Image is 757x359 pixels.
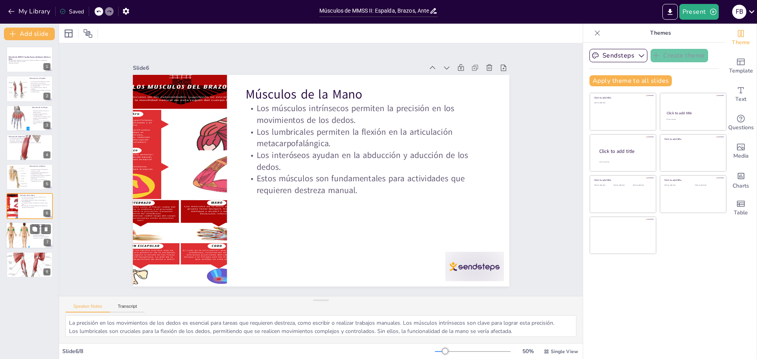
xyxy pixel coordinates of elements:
p: Músculos de la Mano [261,72,504,140]
div: 3 [6,105,53,131]
p: Generated with [URL] [9,63,50,64]
div: Click to add title [664,179,721,182]
div: Click to add text [594,102,651,104]
button: Duplicate Slide [30,225,39,234]
div: Get real-time input from your audience [725,109,757,137]
button: Speaker Notes [65,304,110,312]
p: Músculos de los Brazos [32,106,50,109]
p: Themes [604,24,717,43]
button: Add slide [4,28,55,40]
div: Click to add text [666,119,719,121]
p: Los romboides ayudan a retraer las escápulas. [30,87,50,89]
p: Músculos del Antebrazo [9,136,50,138]
p: La cooperación entre flexores y extensores permite una amplia gama de movimientos. [30,175,50,179]
p: El bíceps braquial es clave para la flexión del codo. [32,110,50,113]
p: Los músculos intrínsecos permiten la precisión en los movimientos de los dedos. [20,197,50,199]
span: Media [733,152,749,160]
textarea: La precisión en los movimientos de los dedos es esencial para tareas que requieren destreza, como... [65,315,576,337]
p: Los interóseos ayudan en la abducción y aducción de los dedos. [247,134,491,208]
span: Charts [733,182,749,190]
div: Click to add title [664,138,721,141]
div: 8 [43,268,50,275]
button: Transcript [110,304,145,312]
div: Slide 6 / 8 [62,348,435,355]
div: Click to add title [594,96,651,99]
p: Los lumbricales permiten la flexión en la articulación metacarpofalángica. [20,199,50,202]
p: Estos músculos son fundamentales para actividades que requieren destreza manual. [20,205,50,208]
p: Los músculos trapecio y dorsal ancho son los más destacados. [30,84,50,86]
button: Sendsteps [589,49,647,62]
div: Layout [62,27,75,40]
div: Change the overall theme [725,24,757,52]
span: Questions [728,123,754,132]
p: Músculos de la Mano [20,194,50,197]
p: Los lumbricales permiten la flexión en la articulación metacarpofalángica. [252,112,496,185]
div: Slide 6 [157,27,444,95]
p: Los músculos intrínsecos permiten la precisión en los movimientos de los dedos. [256,89,500,162]
div: Click to add text [633,184,651,186]
p: Un buen conocimiento ayuda en la prevención de lesiones. [32,233,51,236]
div: Click to add title [667,111,719,115]
p: La anatomía y función ayudan en programas de ejercicio efectivos. [32,236,51,239]
span: Template [729,67,753,75]
span: Position [83,29,93,38]
div: 6 [43,210,50,217]
div: Click to add body [599,161,649,163]
p: Esta presentación aborda los músculos de los miembros superiores II, incluyendo su concepto, orig... [9,60,50,62]
div: 5 [43,180,50,188]
div: 50 % [518,348,537,355]
p: Los interóseos ayudan en la abducción y aducción de los dedos. [20,202,50,205]
input: Insert title [319,5,429,17]
div: 8 [6,252,53,278]
div: 7 [44,239,51,246]
button: Present [679,4,719,20]
p: Estos músculos son clave para la funcionalidad diaria. [32,230,51,233]
div: F B [732,5,746,19]
div: 2 [43,93,50,100]
div: Click to add text [695,184,720,186]
div: Click to add text [664,184,689,186]
div: Click to add text [613,184,631,186]
button: F B [732,4,746,20]
div: Add charts and graphs [725,166,757,194]
p: Músculos de la Muñeca [30,165,50,167]
p: La comprensión de los músculos es fundamental para la rehabilitación. [32,227,51,230]
div: Saved [60,8,84,15]
p: Los flexores permiten la flexión de la muñeca y los dedos. [30,169,50,171]
p: Los extensores son responsables de la extensión de la muñeca. [30,172,50,175]
p: La función de estos músculos es vital para actividades diarias. [30,89,50,92]
div: 1 [6,47,53,73]
p: Los músculos del antebrazo permiten la pronación y supinación. [9,138,50,140]
p: Los músculos de la espalda son cruciales para la postura y el movimiento. [30,81,50,84]
div: 2 [6,76,53,102]
p: Estos músculos son fundamentales para actividades que requieren destreza manual. [242,157,486,231]
button: Export to PowerPoint [662,4,678,20]
button: Delete Slide [41,225,51,234]
div: Click to add title [599,148,650,154]
div: Add images, graphics, shapes or video [725,137,757,166]
p: El supinador es esencial para la supinación. [9,141,50,142]
div: 4 [43,151,50,158]
button: Apply theme to all slides [589,75,672,86]
p: Estos músculos son vitales para movimientos precisos y controlados. [9,142,50,144]
div: 6 [6,193,53,219]
div: Click to add text [594,184,612,186]
div: Add a table [725,194,757,222]
span: Text [735,95,746,104]
div: Add ready made slides [725,52,757,80]
div: 7 [6,222,53,249]
button: My Library [6,5,54,18]
span: Single View [551,348,578,355]
p: Importancia de los Músculos de MMSS [32,223,51,228]
p: Estos músculos son fundamentales para actividades que requieren fuerza. [32,120,50,125]
button: Create theme [651,49,708,62]
p: El pronador redondo es clave para la pronación. [9,140,50,141]
strong: Músculos de MMSS II: Espalda, Brazos, Antebrazos, Muñeca y Mano [9,56,50,60]
div: Click to add title [594,179,651,182]
div: 4 [6,134,53,160]
p: El tríceps es responsable de la extensión del codo. [32,113,50,116]
div: 3 [43,122,50,129]
p: La cooperación entre bíceps y tríceps permite un rango completo de movimiento. [32,116,50,120]
div: 5 [6,164,53,190]
span: Theme [732,38,750,47]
